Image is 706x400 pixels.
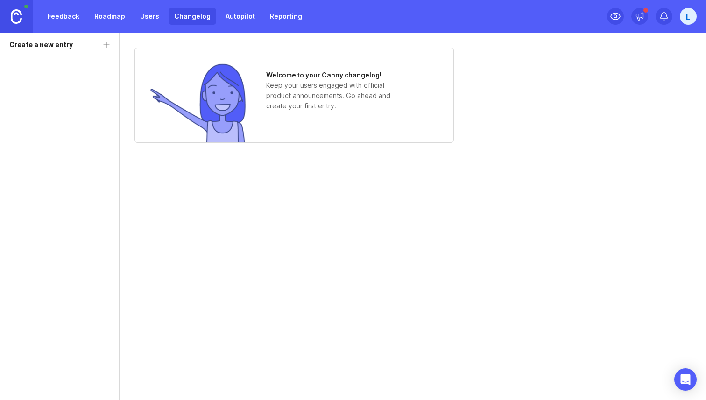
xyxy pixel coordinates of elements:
a: Users [134,8,165,25]
img: Canny Home [11,9,22,24]
p: Keep your users engaged with official product announcements. Go ahead and create your first entry. [266,80,406,111]
a: Feedback [42,8,85,25]
a: Roadmap [89,8,131,25]
a: Reporting [264,8,308,25]
a: Autopilot [220,8,261,25]
div: Create a new entry [9,40,73,50]
img: no entries [149,63,247,142]
a: Changelog [169,8,216,25]
div: Open Intercom Messenger [674,368,697,391]
button: L [680,8,697,25]
h1: Welcome to your Canny changelog! [266,70,406,80]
